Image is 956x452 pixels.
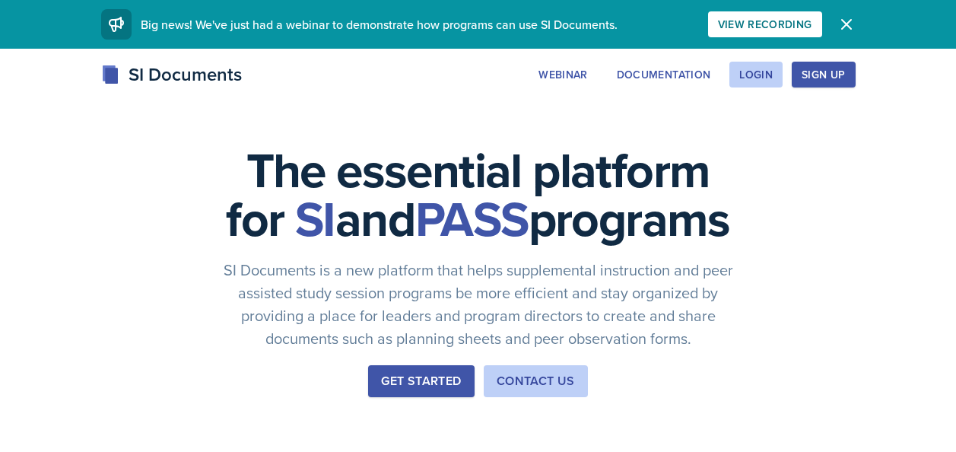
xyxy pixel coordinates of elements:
[607,62,721,88] button: Documentation
[141,16,618,33] span: Big news! We've just had a webinar to demonstrate how programs can use SI Documents.
[497,372,575,390] div: Contact Us
[529,62,597,88] button: Webinar
[484,365,588,397] button: Contact Us
[729,62,783,88] button: Login
[101,61,242,88] div: SI Documents
[381,372,461,390] div: Get Started
[708,11,822,37] button: View Recording
[718,18,812,30] div: View Recording
[617,68,711,81] div: Documentation
[368,365,474,397] button: Get Started
[792,62,855,88] button: Sign Up
[538,68,587,81] div: Webinar
[739,68,773,81] div: Login
[802,68,845,81] div: Sign Up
